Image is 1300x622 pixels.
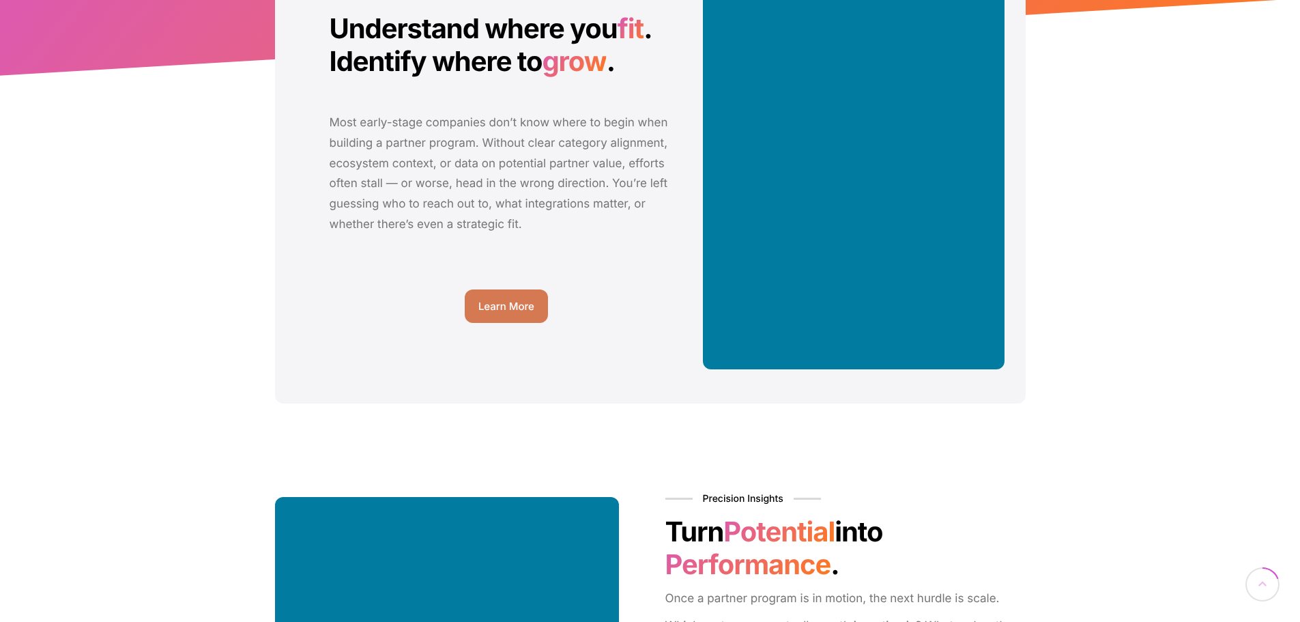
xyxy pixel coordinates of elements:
[665,589,1026,610] p: Once a partner program is in motion, the next hurdle is scale.
[618,12,644,45] span: fit
[478,301,534,311] span: Learn More
[665,492,821,506] h6: Precision Insights
[665,515,1026,581] h2: Turn into .
[723,515,835,548] span: Potential
[330,12,684,78] h2: Understand where you . Identify where to .
[665,548,831,581] span: Performance
[542,45,606,78] span: grow
[465,289,548,323] a: Learn More
[330,113,671,236] p: Most early-stage companies don’t know where to begin when building a partner program. Without cle...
